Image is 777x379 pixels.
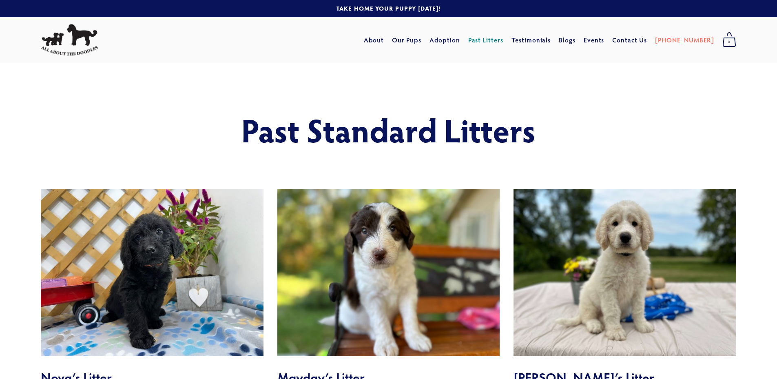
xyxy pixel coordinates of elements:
a: Our Pups [392,33,422,47]
a: [PHONE_NUMBER] [655,33,714,47]
a: About [364,33,384,47]
a: Blogs [559,33,576,47]
a: Adoption [429,33,460,47]
a: Contact Us [612,33,647,47]
a: Past Litters [468,35,504,44]
h1: Past Standard Litters [100,112,677,148]
img: All About The Doodles [41,24,98,56]
a: 0 items in cart [718,30,740,50]
span: 0 [722,37,736,47]
a: Events [584,33,604,47]
a: Testimonials [511,33,551,47]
